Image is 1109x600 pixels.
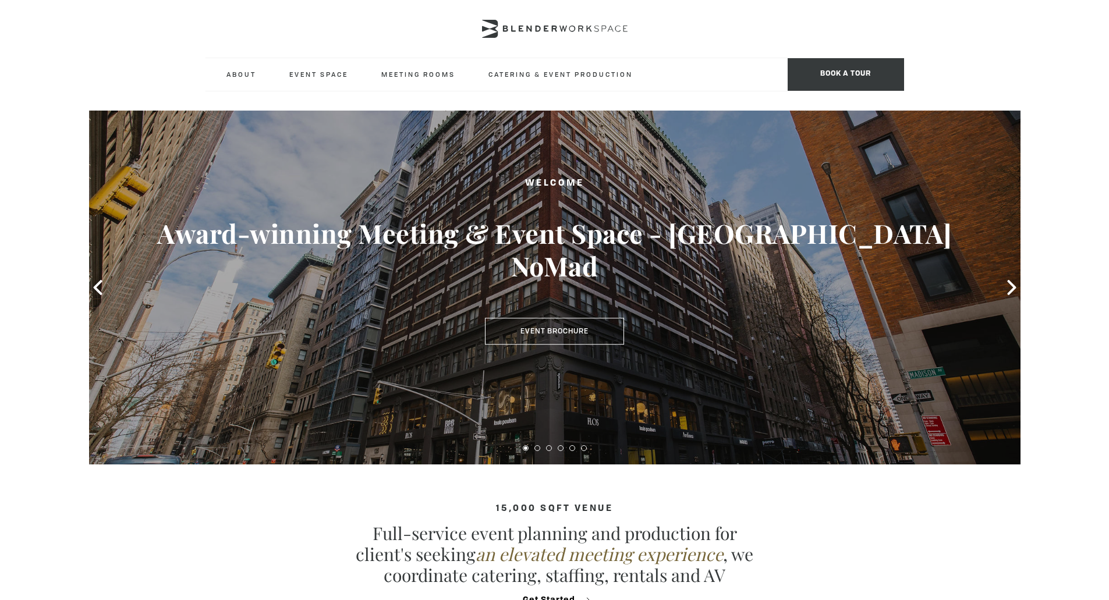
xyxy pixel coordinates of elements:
[476,542,723,566] em: an elevated meeting experience
[136,217,974,282] h3: Award-winning Meeting & Event Space - [GEOGRAPHIC_DATA] NoMad
[788,58,904,91] span: Book a tour
[205,504,904,514] h4: 15,000 sqft venue
[479,58,642,90] a: Catering & Event Production
[351,523,759,585] p: Full-service event planning and production for client's seeking , we coordinate catering, staffin...
[372,58,465,90] a: Meeting Rooms
[217,58,265,90] a: About
[485,318,624,345] a: Event Brochure
[136,176,974,191] h2: Welcome
[280,58,357,90] a: Event Space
